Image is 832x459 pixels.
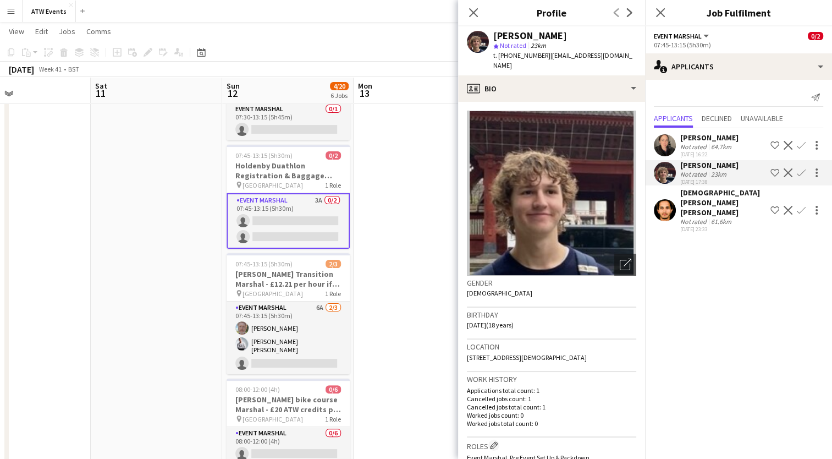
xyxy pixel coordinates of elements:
[4,24,29,39] a: View
[227,253,350,374] app-job-card: 07:45-13:15 (5h30m)2/3[PERSON_NAME] Transition Marshal - £12.21 per hour if over 21 [GEOGRAPHIC_D...
[808,32,823,40] span: 0/2
[654,32,702,40] span: Event Marshal
[467,374,636,384] h3: Work history
[95,81,107,91] span: Sat
[227,269,350,289] h3: [PERSON_NAME] Transition Marshal - £12.21 per hour if over 21
[243,415,303,423] span: [GEOGRAPHIC_DATA]
[227,103,350,140] app-card-role: Event Marshal0/107:30-13:15 (5h45m)
[528,41,548,50] span: 23km
[326,151,341,160] span: 0/2
[680,178,739,185] div: [DATE] 17:38
[325,289,341,298] span: 1 Role
[645,53,832,80] div: Applicants
[680,143,709,151] div: Not rated
[86,26,111,36] span: Comms
[330,82,349,90] span: 4/20
[235,385,280,394] span: 08:00-12:00 (4h)
[467,395,636,403] p: Cancelled jobs count: 1
[702,114,732,122] span: Declined
[243,289,303,298] span: [GEOGRAPHIC_DATA]
[709,217,734,226] div: 61.6km
[82,24,115,39] a: Comms
[709,170,729,178] div: 23km
[493,51,632,69] span: | [EMAIL_ADDRESS][DOMAIN_NAME]
[325,415,341,423] span: 1 Role
[93,87,107,100] span: 11
[68,65,79,73] div: BST
[680,133,739,143] div: [PERSON_NAME]
[227,81,240,91] span: Sun
[654,41,823,49] div: 07:45-13:15 (5h30m)
[493,51,550,59] span: t. [PHONE_NUMBER]
[614,254,636,276] div: Open photos pop-in
[741,114,783,122] span: Unavailable
[227,395,350,414] h3: [PERSON_NAME] bike course Marshal - £20 ATW credits per hour
[31,24,52,39] a: Edit
[680,217,709,226] div: Not rated
[467,403,636,411] p: Cancelled jobs total count: 1
[356,87,372,100] span: 13
[326,260,341,268] span: 2/3
[467,310,636,320] h3: Birthday
[680,226,766,233] div: [DATE] 23:33
[330,91,348,100] div: 6 Jobs
[645,6,832,20] h3: Job Fulfilment
[467,342,636,352] h3: Location
[680,160,739,170] div: [PERSON_NAME]
[680,170,709,178] div: Not rated
[680,151,739,158] div: [DATE] 16:22
[227,193,350,249] app-card-role: Event Marshal3A0/207:45-13:15 (5h30m)
[467,278,636,288] h3: Gender
[227,161,350,181] h3: Holdenby Duathlon Registration & Baggage Marshal £12.21 per hour if over 21
[467,353,587,362] span: [STREET_ADDRESS][DEMOGRAPHIC_DATA]
[467,111,636,276] img: Crew avatar or photo
[235,151,293,160] span: 07:45-13:15 (5h30m)
[36,65,64,73] span: Week 41
[467,419,636,428] p: Worked jobs total count: 0
[467,386,636,395] p: Applications total count: 1
[680,188,766,217] div: [DEMOGRAPHIC_DATA][PERSON_NAME] [PERSON_NAME]
[654,114,693,122] span: Applicants
[358,81,372,91] span: Mon
[35,26,48,36] span: Edit
[467,440,636,451] h3: Roles
[467,289,532,297] span: [DEMOGRAPHIC_DATA]
[227,145,350,249] app-job-card: 07:45-13:15 (5h30m)0/2Holdenby Duathlon Registration & Baggage Marshal £12.21 per hour if over 21...
[325,181,341,189] span: 1 Role
[243,181,303,189] span: [GEOGRAPHIC_DATA]
[654,32,710,40] button: Event Marshal
[458,75,645,102] div: Bio
[493,31,567,41] div: [PERSON_NAME]
[9,26,24,36] span: View
[227,302,350,374] app-card-role: Event Marshal6A2/307:45-13:15 (5h30m)[PERSON_NAME][PERSON_NAME] [PERSON_NAME]
[23,1,76,22] button: ATW Events
[225,87,240,100] span: 12
[326,385,341,394] span: 0/6
[500,41,526,50] span: Not rated
[54,24,80,39] a: Jobs
[458,6,645,20] h3: Profile
[235,260,293,268] span: 07:45-13:15 (5h30m)
[59,26,75,36] span: Jobs
[467,321,514,329] span: [DATE] (18 years)
[709,143,734,151] div: 64.7km
[9,64,34,75] div: [DATE]
[467,411,636,419] p: Worked jobs count: 0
